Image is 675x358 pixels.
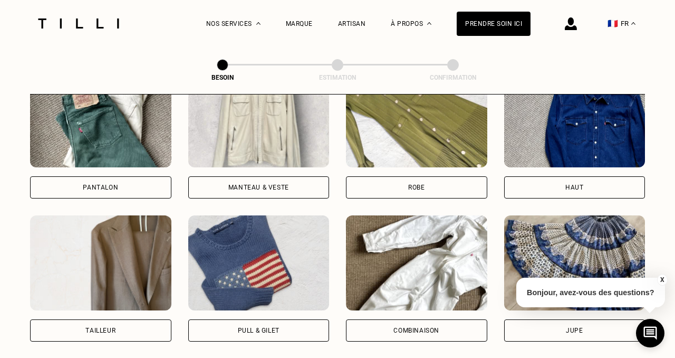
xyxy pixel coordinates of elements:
a: Marque [286,20,313,27]
div: Estimation [285,74,390,81]
img: Tilli retouche votre Haut [504,72,645,167]
div: Confirmation [400,74,506,81]
span: 🇫🇷 [607,18,618,29]
img: Tilli retouche votre Pull & gilet [188,215,330,310]
img: Tilli retouche votre Jupe [504,215,645,310]
img: Tilli retouche votre Manteau & Veste [188,72,330,167]
img: Tilli retouche votre Pantalon [30,72,171,167]
div: Jupe [566,327,583,334]
a: Prendre soin ici [457,12,531,36]
a: Artisan [338,20,366,27]
img: Tilli retouche votre Robe [346,72,487,167]
button: X [657,274,667,286]
div: Combinaison [393,327,439,334]
div: Besoin [170,74,275,81]
div: Robe [408,184,425,191]
img: Menu déroulant à propos [427,22,431,25]
p: Bonjour, avez-vous des questions? [516,278,665,307]
div: Pantalon [83,184,118,191]
img: Logo du service de couturière Tilli [34,18,123,29]
img: Tilli retouche votre Tailleur [30,215,171,310]
img: Menu déroulant [256,22,261,25]
img: menu déroulant [631,22,635,25]
div: Manteau & Veste [228,184,289,191]
div: Tailleur [85,327,115,334]
img: Tilli retouche votre Combinaison [346,215,487,310]
img: icône connexion [565,17,577,30]
div: Pull & gilet [238,327,279,334]
div: Haut [565,184,583,191]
